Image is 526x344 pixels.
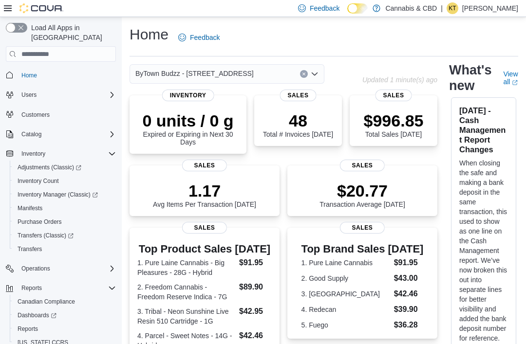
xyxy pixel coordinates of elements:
[21,284,42,292] span: Reports
[239,306,272,317] dd: $42.95
[18,148,116,160] span: Inventory
[394,288,424,300] dd: $42.46
[300,70,308,78] button: Clear input
[14,175,116,187] span: Inventory Count
[18,282,116,294] span: Reports
[340,160,385,171] span: Sales
[503,70,518,86] a: View allExternal link
[14,162,116,173] span: Adjustments (Classic)
[14,296,116,308] span: Canadian Compliance
[394,272,424,284] dd: $43.00
[280,90,317,101] span: Sales
[263,111,333,138] div: Total # Invoices [DATE]
[153,181,256,200] p: 1.17
[18,311,56,319] span: Dashboards
[301,243,424,255] h3: Top Brand Sales [DATE]
[301,273,390,283] dt: 2. Good Supply
[14,175,63,187] a: Inventory Count
[18,218,62,226] span: Purchase Orders
[311,70,319,78] button: Open list of options
[14,189,102,200] a: Inventory Manager (Classic)
[2,108,120,122] button: Customers
[394,304,424,315] dd: $39.90
[462,2,518,14] p: [PERSON_NAME]
[2,88,120,102] button: Users
[18,128,116,140] span: Catalog
[10,308,120,322] a: Dashboards
[18,70,41,81] a: Home
[10,322,120,336] button: Reports
[319,181,405,208] div: Transaction Average [DATE]
[301,289,390,299] dt: 3. [GEOGRAPHIC_DATA]
[18,89,40,101] button: Users
[21,150,45,158] span: Inventory
[182,222,227,234] span: Sales
[190,33,220,42] span: Feedback
[301,258,390,268] dt: 1. Pure Laine Cannabis
[162,90,214,101] span: Inventory
[137,282,235,302] dt: 2. Freedom Cannabis - Freedom Reserve Indica - 7G
[14,230,77,241] a: Transfers (Classic)
[239,257,272,269] dd: $91.95
[18,298,75,306] span: Canadian Compliance
[18,148,49,160] button: Inventory
[447,2,458,14] div: Kelly Tynkkynen
[449,2,456,14] span: KT
[137,307,235,326] dt: 3. Tribal - Neon Sunshine Live Resin 510 Cartridge - 1G
[137,243,272,255] h3: Top Product Sales [DATE]
[441,2,443,14] p: |
[2,281,120,295] button: Reports
[347,3,368,14] input: Dark Mode
[14,162,85,173] a: Adjustments (Classic)
[10,161,120,174] a: Adjustments (Classic)
[18,109,54,121] a: Customers
[18,282,46,294] button: Reports
[340,222,385,234] span: Sales
[2,127,120,141] button: Catalog
[18,109,116,121] span: Customers
[14,309,60,321] a: Dashboards
[449,62,491,93] h2: What's new
[2,68,120,82] button: Home
[394,257,424,269] dd: $91.95
[14,202,116,214] span: Manifests
[301,305,390,314] dt: 4. Redecan
[18,263,54,274] button: Operations
[18,191,98,199] span: Inventory Manager (Classic)
[137,111,239,146] div: Expired or Expiring in Next 30 Days
[2,262,120,275] button: Operations
[21,72,37,79] span: Home
[364,111,424,130] p: $996.85
[319,181,405,200] p: $20.77
[18,204,42,212] span: Manifests
[18,232,74,239] span: Transfers (Classic)
[14,323,116,335] span: Reports
[18,177,59,185] span: Inventory Count
[18,325,38,333] span: Reports
[18,263,116,274] span: Operations
[364,111,424,138] div: Total Sales [DATE]
[239,281,272,293] dd: $89.90
[14,296,79,308] a: Canadian Compliance
[19,3,63,13] img: Cova
[512,80,518,86] svg: External link
[310,3,339,13] span: Feedback
[14,243,46,255] a: Transfers
[18,128,45,140] button: Catalog
[182,160,227,171] span: Sales
[21,130,41,138] span: Catalog
[153,181,256,208] div: Avg Items Per Transaction [DATE]
[10,188,120,201] a: Inventory Manager (Classic)
[130,25,169,44] h1: Home
[174,28,224,47] a: Feedback
[459,158,508,343] p: When closing the safe and making a bank deposit in the same transaction, this used to show as one...
[10,174,120,188] button: Inventory Count
[10,215,120,229] button: Purchase Orders
[362,76,437,84] p: Updated 1 minute(s) ago
[14,230,116,241] span: Transfers (Classic)
[21,265,50,272] span: Operations
[459,106,508,154] h3: [DATE] - Cash Management Report Changes
[301,320,390,330] dt: 5. Fuego
[14,189,116,200] span: Inventory Manager (Classic)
